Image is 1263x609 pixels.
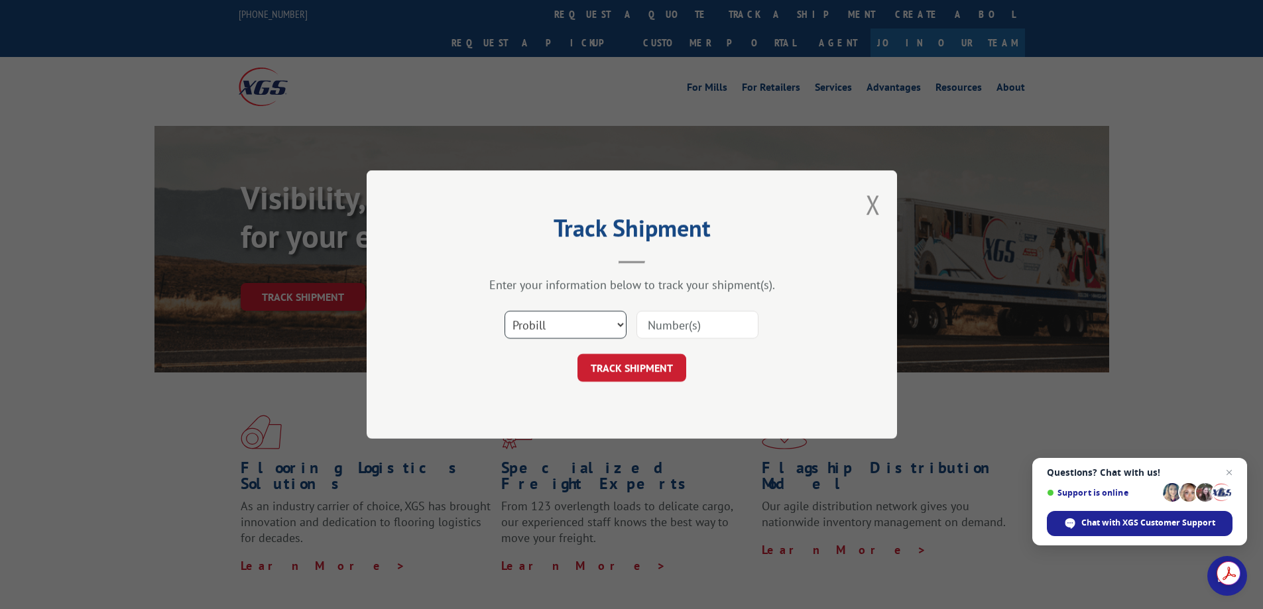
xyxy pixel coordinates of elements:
[577,354,686,382] button: TRACK SHIPMENT
[636,311,758,339] input: Number(s)
[1047,488,1158,498] span: Support is online
[866,187,880,222] button: Close modal
[1047,467,1233,478] span: Questions? Chat with us!
[1047,511,1233,536] div: Chat with XGS Customer Support
[1221,465,1237,480] span: Close chat
[1207,556,1247,596] div: Open chat
[1081,517,1215,529] span: Chat with XGS Customer Support
[433,219,831,244] h2: Track Shipment
[433,277,831,292] div: Enter your information below to track your shipment(s).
